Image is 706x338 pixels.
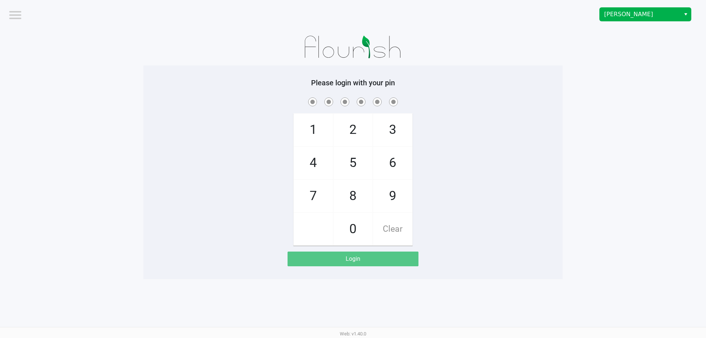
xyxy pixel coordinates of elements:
[294,114,333,146] span: 1
[373,213,412,245] span: Clear
[334,213,372,245] span: 0
[294,180,333,212] span: 7
[604,10,676,19] span: [PERSON_NAME]
[334,147,372,179] span: 5
[373,147,412,179] span: 6
[334,180,372,212] span: 8
[680,8,691,21] button: Select
[294,147,333,179] span: 4
[149,78,557,87] h5: Please login with your pin
[373,114,412,146] span: 3
[334,114,372,146] span: 2
[373,180,412,212] span: 9
[340,331,366,337] span: Web: v1.40.0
